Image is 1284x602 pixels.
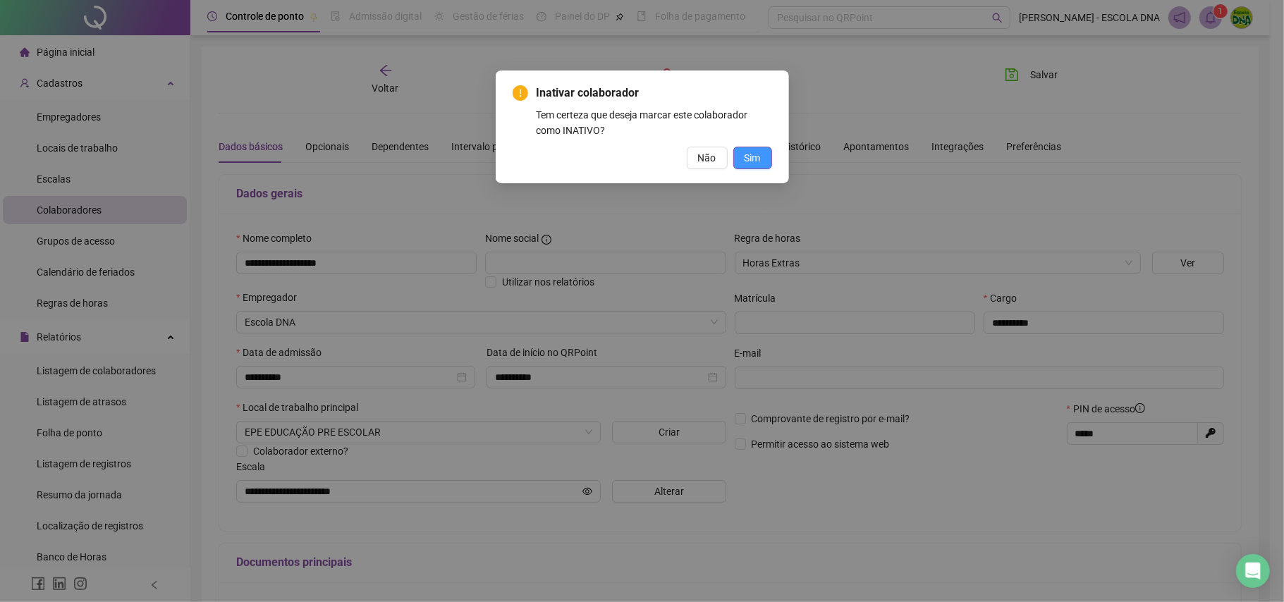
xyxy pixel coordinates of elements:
span: exclamation-circle [513,85,528,101]
span: Sim [745,150,761,166]
button: Sim [733,147,772,169]
div: Open Intercom Messenger [1236,554,1270,588]
button: Não [687,147,728,169]
span: Não [698,150,716,166]
span: Inativar colaborador [537,85,772,102]
div: Tem certeza que deseja marcar este colaborador como INATIVO? [537,107,772,138]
